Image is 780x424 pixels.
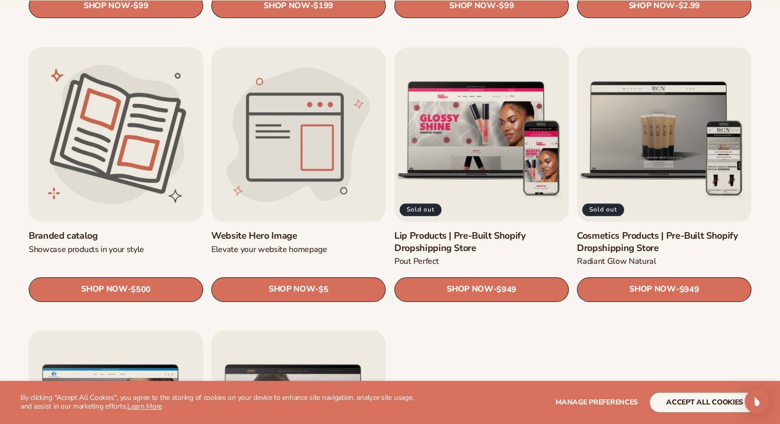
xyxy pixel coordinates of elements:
[745,389,769,414] div: Open Intercom Messenger
[577,230,751,254] a: Cosmetics Products | Pre-Built Shopify Dropshipping Store
[29,230,203,242] a: Branded catalog
[84,1,130,11] span: SHOP NOW
[211,230,386,242] a: Website Hero Image
[449,1,495,11] span: SHOP NOW
[394,230,569,254] a: Lip Products | Pre-Built Shopify Dropshipping Store
[628,1,674,11] span: SHOP NOW
[314,2,334,11] span: $199
[394,277,569,301] a: SHOP NOW- $949
[447,284,493,294] span: SHOP NOW
[650,393,759,412] button: accept all cookies
[555,393,638,412] button: Manage preferences
[496,284,516,294] span: $949
[499,2,514,11] span: $99
[577,277,751,301] a: SHOP NOW- $949
[21,394,425,411] p: By clicking "Accept All Cookies", you agree to the storing of cookies on your device to enhance s...
[269,284,315,294] span: SHOP NOW
[679,284,699,294] span: $949
[29,277,203,301] a: SHOP NOW- $500
[127,401,162,411] a: Learn More
[264,1,310,11] span: SHOP NOW
[555,397,638,407] span: Manage preferences
[211,277,386,301] a: SHOP NOW- $5
[678,2,699,11] span: $2.99
[629,284,675,294] span: SHOP NOW
[318,284,328,294] span: $5
[131,284,151,294] span: $500
[81,284,127,294] span: SHOP NOW
[133,2,148,11] span: $99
